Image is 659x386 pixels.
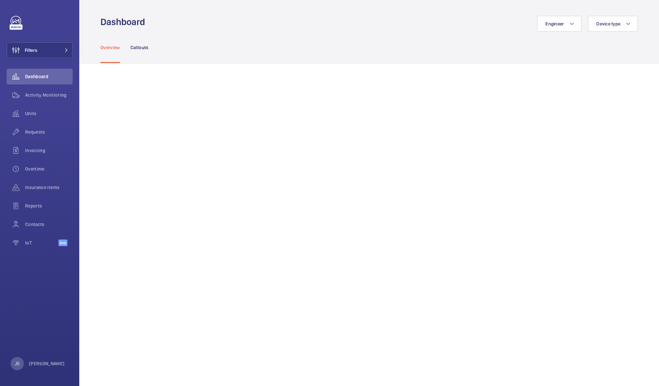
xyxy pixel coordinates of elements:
span: Invoicing [25,147,73,154]
h1: Dashboard [100,16,149,28]
button: Filters [7,42,73,58]
span: IoT [25,240,58,246]
span: Engineer [545,21,564,26]
span: Requests [25,129,73,135]
p: Overview [100,44,120,51]
span: Reports [25,203,73,209]
span: Insurance items [25,184,73,191]
span: Contacts [25,221,73,228]
span: Activity Monitoring [25,92,73,98]
p: JS [15,360,19,367]
button: Engineer [537,16,581,32]
button: Device type [588,16,638,32]
p: Callouts [130,44,149,51]
p: [PERSON_NAME] [29,360,65,367]
span: Dashboard [25,73,73,80]
span: Beta [58,240,67,246]
span: Units [25,110,73,117]
span: Filters [25,47,37,53]
span: Device type [596,21,620,26]
span: Overtime [25,166,73,172]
